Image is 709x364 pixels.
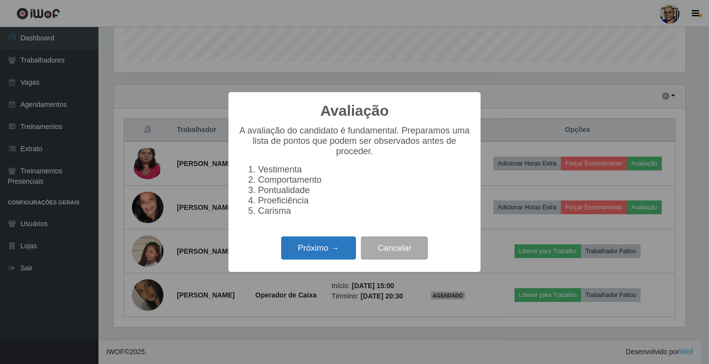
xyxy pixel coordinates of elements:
[258,175,471,185] li: Comportamento
[281,236,356,260] button: Próximo →
[258,206,471,216] li: Carisma
[238,126,471,157] p: A avaliação do candidato é fundamental. Preparamos uma lista de pontos que podem ser observados a...
[321,102,389,120] h2: Avaliação
[361,236,428,260] button: Cancelar
[258,165,471,175] li: Vestimenta
[258,185,471,196] li: Pontualidade
[258,196,471,206] li: Proeficiência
